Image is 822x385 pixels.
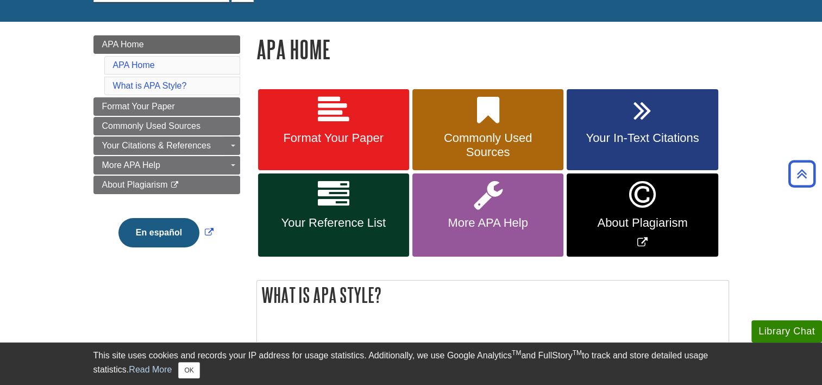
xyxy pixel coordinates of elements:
a: Format Your Paper [258,89,409,171]
button: Close [178,362,199,378]
i: This link opens in a new window [170,182,179,189]
sup: TM [512,349,521,357]
a: APA Home [113,60,155,70]
span: About Plagiarism [575,216,710,230]
a: Commonly Used Sources [93,117,240,135]
button: En español [118,218,199,247]
a: Your Reference List [258,173,409,257]
a: What is APA Style? [113,81,187,90]
span: More APA Help [102,160,160,170]
button: Library Chat [751,320,822,343]
h1: APA Home [256,35,729,63]
span: Format Your Paper [266,131,401,145]
a: Your In-Text Citations [567,89,718,171]
div: This site uses cookies and records your IP address for usage statistics. Additionally, we use Goo... [93,349,729,378]
a: About Plagiarism [93,176,240,194]
sup: TM [573,349,582,357]
span: More APA Help [421,216,555,230]
a: Back to Top [785,166,819,181]
a: Link opens in new window [116,228,216,237]
span: Commonly Used Sources [102,121,200,131]
span: Your Reference List [266,216,401,230]
a: Commonly Used Sources [412,89,563,171]
span: Commonly Used Sources [421,131,555,159]
a: APA Home [93,35,240,54]
a: More APA Help [93,156,240,175]
a: Your Citations & References [93,136,240,155]
span: About Plagiarism [102,180,168,189]
span: Format Your Paper [102,102,175,111]
span: Your Citations & References [102,141,211,150]
h2: What is APA Style? [257,281,729,309]
a: More APA Help [412,173,563,257]
a: Format Your Paper [93,97,240,116]
div: Guide Page Menu [93,35,240,266]
a: Link opens in new window [567,173,718,257]
a: Read More [129,365,172,374]
span: APA Home [102,40,144,49]
span: Your In-Text Citations [575,131,710,145]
